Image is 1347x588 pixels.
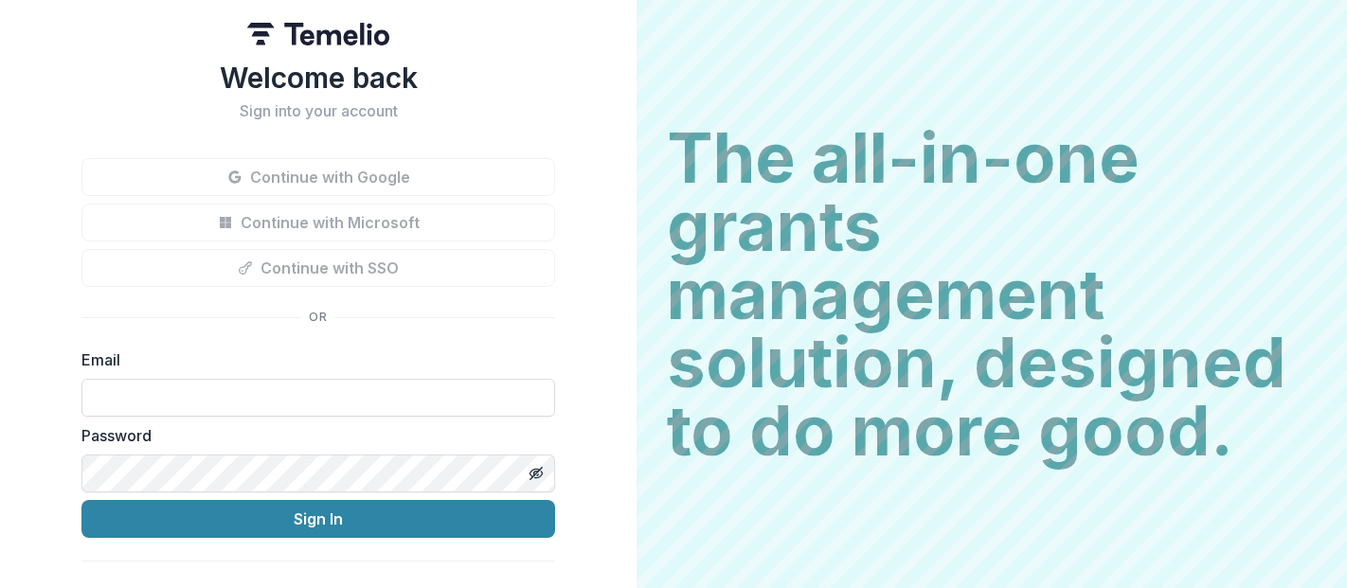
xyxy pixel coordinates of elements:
[521,458,551,489] button: Toggle password visibility
[81,102,555,120] h2: Sign into your account
[81,348,544,371] label: Email
[81,249,555,287] button: Continue with SSO
[81,158,555,196] button: Continue with Google
[81,61,555,95] h1: Welcome back
[81,204,555,241] button: Continue with Microsoft
[247,23,389,45] img: Temelio
[81,500,555,538] button: Sign In
[81,424,544,447] label: Password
